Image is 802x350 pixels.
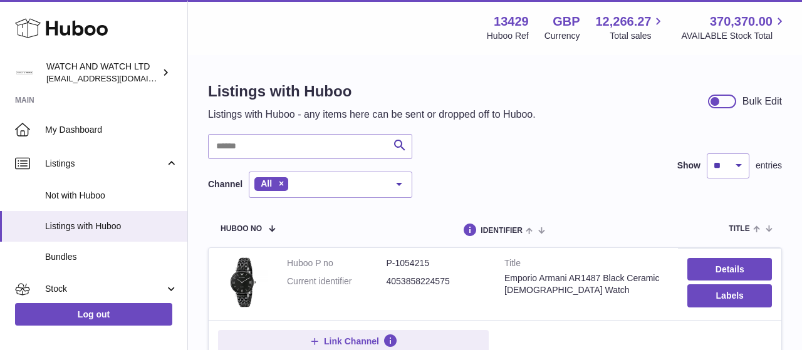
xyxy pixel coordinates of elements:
[46,61,159,85] div: WATCH AND WATCH LTD
[729,225,749,233] span: title
[681,30,787,42] span: AVAILABLE Stock Total
[218,257,268,307] img: Emporio Armani AR1487 Black Ceramic Ladies Watch
[287,257,387,269] dt: Huboo P no
[221,225,262,233] span: Huboo no
[324,336,379,347] span: Link Channel
[494,13,529,30] strong: 13429
[208,178,242,190] label: Channel
[45,190,178,202] span: Not with Huboo
[487,30,529,42] div: Huboo Ref
[595,13,665,42] a: 12,266.27 Total sales
[504,257,669,272] strong: Title
[45,124,178,136] span: My Dashboard
[261,178,272,188] span: All
[481,227,523,235] span: identifier
[287,275,387,287] dt: Current identifier
[387,257,486,269] dd: P-1054215
[504,272,669,296] div: Emporio Armani AR1487 Black Ceramic [DEMOGRAPHIC_DATA] Watch
[45,220,178,232] span: Listings with Huboo
[544,30,580,42] div: Currency
[387,275,486,287] dd: 4053858224575
[687,284,772,307] button: Labels
[15,63,34,82] img: internalAdmin-13429@internal.huboo.com
[756,160,782,172] span: entries
[45,158,165,170] span: Listings
[45,251,178,263] span: Bundles
[15,303,172,326] a: Log out
[595,13,651,30] span: 12,266.27
[681,13,787,42] a: 370,370.00 AVAILABLE Stock Total
[742,95,782,108] div: Bulk Edit
[553,13,580,30] strong: GBP
[677,160,700,172] label: Show
[46,73,184,83] span: [EMAIL_ADDRESS][DOMAIN_NAME]
[208,81,536,101] h1: Listings with Huboo
[687,258,772,281] a: Details
[710,13,773,30] span: 370,370.00
[610,30,665,42] span: Total sales
[208,108,536,121] p: Listings with Huboo - any items here can be sent or dropped off to Huboo.
[45,283,165,295] span: Stock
